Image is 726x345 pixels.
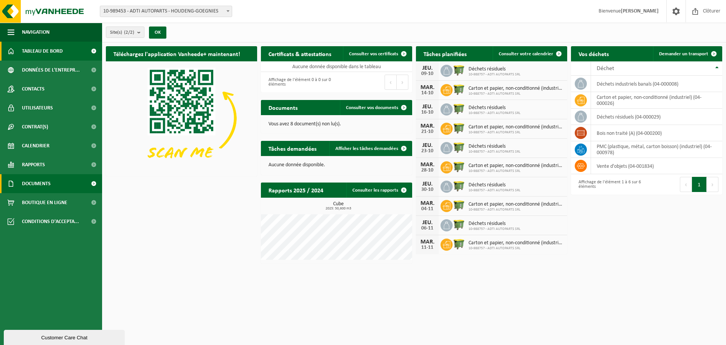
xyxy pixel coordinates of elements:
[261,141,324,156] h2: Tâches demandées
[420,181,435,187] div: JEU.
[346,105,398,110] span: Consulter vos documents
[591,109,722,125] td: déchets résiduels (04-000029)
[420,168,435,173] div: 28-10
[22,117,48,136] span: Contrat(s)
[621,8,659,14] strong: [PERSON_NAME]
[420,84,435,91] div: MAR.
[468,66,520,72] span: Déchets résiduels
[468,144,520,150] span: Déchets résiduels
[468,201,563,208] span: Carton et papier, non-conditionné (industriel)
[420,148,435,154] div: 23-10
[349,52,398,56] span: Consulter vos certificats
[106,27,144,38] button: Site(s)(2/2)
[468,163,563,169] span: Carton et papier, non-conditionné (industriel)
[420,123,435,129] div: MAR.
[22,23,50,42] span: Navigation
[453,64,465,76] img: WB-1100-HPE-GN-50
[468,169,563,173] span: 10-988757 - ADTI AUTOPARTS SRL
[420,245,435,250] div: 11-11
[659,52,708,56] span: Demander un transport
[468,124,563,130] span: Carton et papier, non-conditionné (industriel)
[468,182,520,188] span: Déchets résiduels
[261,46,339,61] h2: Certificats & attestations
[124,30,134,35] count: (2/2)
[420,226,435,231] div: 06-11
[420,91,435,96] div: 14-10
[420,71,435,76] div: 09-10
[493,46,566,61] a: Consulter votre calendrier
[106,61,257,175] img: Download de VHEPlus App
[453,199,465,212] img: WB-1100-HPE-GN-50
[22,42,63,61] span: Tableau de bord
[149,27,166,39] button: OK
[265,201,412,211] h3: Cube
[571,46,616,61] h2: Vos déchets
[343,46,411,61] a: Consulter vos certificats
[453,141,465,154] img: WB-1100-HPE-GN-50
[420,187,435,192] div: 30-10
[591,76,722,92] td: déchets industriels banals (04-000008)
[591,158,722,174] td: vente d'objets (04-001834)
[468,221,520,227] span: Déchets résiduels
[453,83,465,96] img: WB-1100-HPE-GN-50
[22,193,67,212] span: Boutique en ligne
[468,227,520,231] span: 10-988757 - ADTI AUTOPARTS SRL
[692,177,707,192] button: 1
[268,162,405,168] p: Aucune donnée disponible.
[261,100,305,115] h2: Documents
[385,75,397,90] button: Previous
[335,146,398,151] span: Afficher les tâches demandées
[22,155,45,174] span: Rapports
[453,218,465,231] img: WB-1100-HPE-GN-50
[453,122,465,134] img: WB-1100-HPE-GN-50
[420,239,435,245] div: MAR.
[420,220,435,226] div: JEU.
[265,207,412,211] span: 2025: 50,600 m3
[453,160,465,173] img: WB-1100-HPE-GN-50
[22,174,51,193] span: Documents
[468,150,520,154] span: 10-988757 - ADTI AUTOPARTS SRL
[420,65,435,71] div: JEU.
[340,100,411,115] a: Consulter vos documents
[468,86,563,92] span: Carton et papier, non-conditionné (industriel)
[397,75,408,90] button: Next
[420,200,435,206] div: MAR.
[468,92,563,96] span: 10-988757 - ADTI AUTOPARTS SRL
[346,183,411,198] a: Consulter les rapports
[420,129,435,134] div: 21-10
[680,177,692,192] button: Previous
[268,122,405,127] p: Vous avez 8 document(s) non lu(s).
[100,6,232,17] span: 10-989453 - ADTI AUTOPARTS - HOUDENG-GOEGNIES
[420,110,435,115] div: 16-10
[468,188,520,193] span: 10-988757 - ADTI AUTOPARTS SRL
[468,130,563,135] span: 10-988757 - ADTI AUTOPARTS SRL
[591,141,722,158] td: PMC (plastique, métal, carton boisson) (industriel) (04-000978)
[22,80,45,98] span: Contacts
[468,246,563,251] span: 10-988757 - ADTI AUTOPARTS SRL
[468,240,563,246] span: Carton et papier, non-conditionné (industriel)
[707,177,718,192] button: Next
[106,46,248,61] h2: Téléchargez l'application Vanheede+ maintenant!
[453,180,465,192] img: WB-1100-HPE-GN-50
[420,162,435,168] div: MAR.
[110,27,134,38] span: Site(s)
[597,66,614,72] span: Déchet
[22,61,80,80] span: Données de l'entrepr...
[420,142,435,148] div: JEU.
[261,183,331,197] h2: Rapports 2025 / 2024
[420,206,435,212] div: 04-11
[22,98,53,117] span: Utilisateurs
[575,176,643,193] div: Affichage de l'élément 1 à 6 sur 6 éléments
[265,74,333,91] div: Affichage de l'élément 0 à 0 sur 0 éléments
[22,136,50,155] span: Calendrier
[468,111,520,116] span: 10-988757 - ADTI AUTOPARTS SRL
[468,105,520,111] span: Déchets résiduels
[499,52,553,56] span: Consulter votre calendrier
[591,92,722,109] td: carton et papier, non-conditionné (industriel) (04-000026)
[420,104,435,110] div: JEU.
[329,141,411,156] a: Afficher les tâches demandées
[591,125,722,141] td: bois non traité (A) (04-000200)
[468,208,563,212] span: 10-988757 - ADTI AUTOPARTS SRL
